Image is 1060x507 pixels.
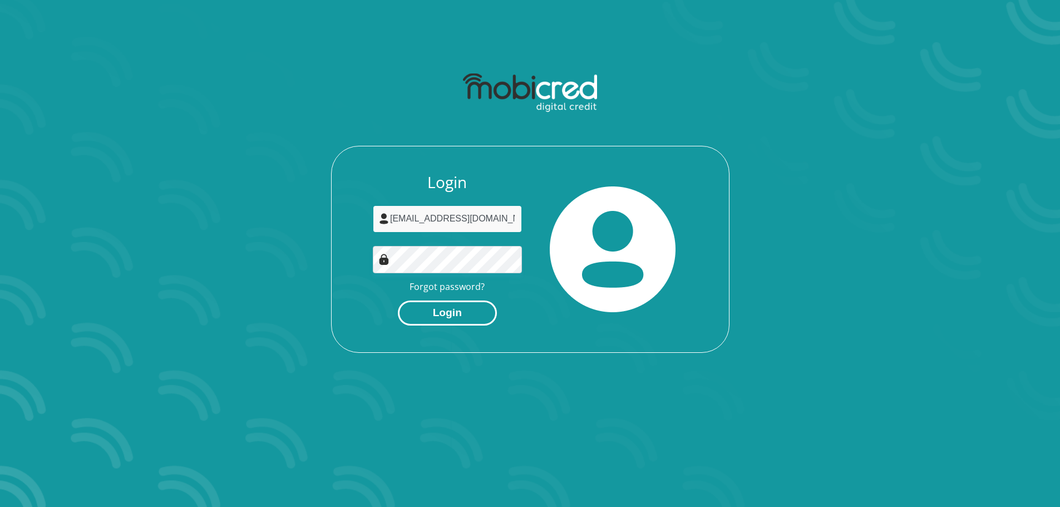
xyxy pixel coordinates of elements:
h3: Login [373,173,522,192]
img: mobicred logo [463,73,597,112]
button: Login [398,301,497,326]
img: user-icon image [378,213,390,224]
a: Forgot password? [410,280,485,293]
input: Username [373,205,522,233]
img: Image [378,254,390,265]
